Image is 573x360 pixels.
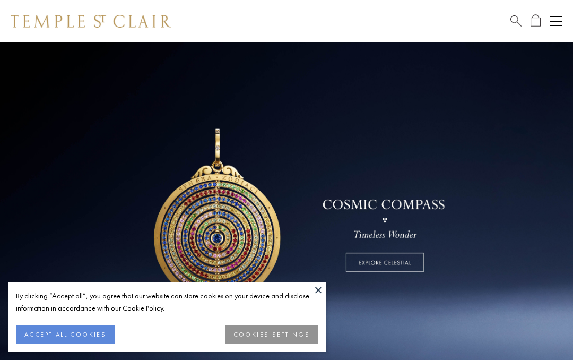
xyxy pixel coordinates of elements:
[550,15,562,28] button: Open navigation
[510,14,522,28] a: Search
[225,325,318,344] button: COOKIES SETTINGS
[16,325,115,344] button: ACCEPT ALL COOKIES
[531,14,541,28] a: Open Shopping Bag
[16,290,318,314] div: By clicking “Accept all”, you agree that our website can store cookies on your device and disclos...
[11,15,171,28] img: Temple St. Clair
